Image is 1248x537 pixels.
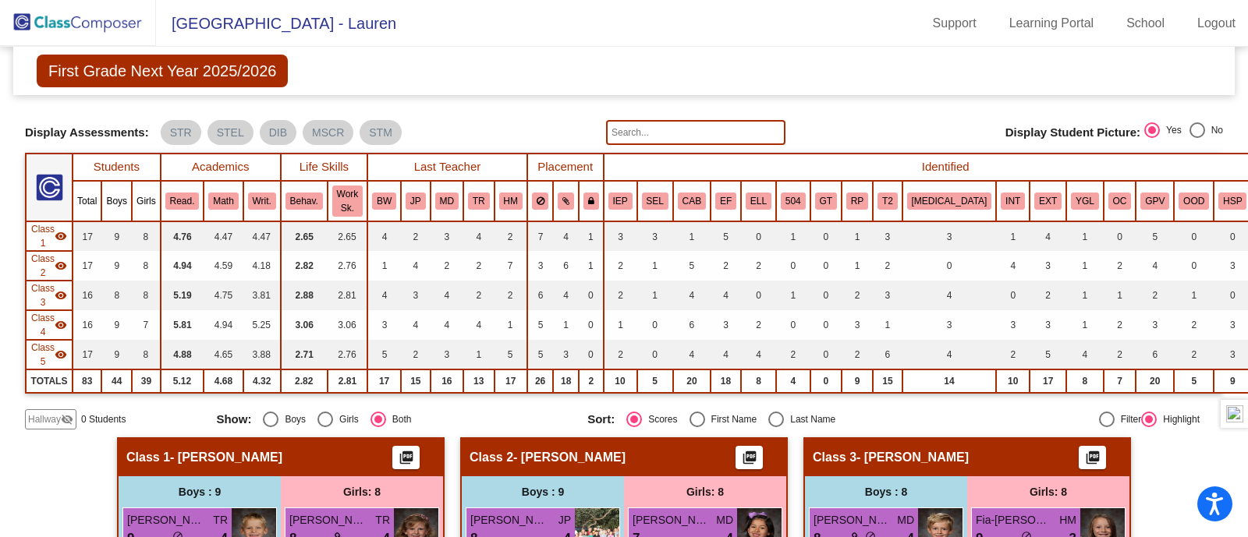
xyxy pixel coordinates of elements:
td: 18 [553,369,579,393]
th: Keep with teacher [579,181,604,221]
td: TOTALS [26,369,73,393]
td: 6 [873,340,902,369]
td: 5 [495,340,527,369]
td: 10 [996,369,1030,393]
td: 2 [1104,340,1136,369]
th: Hollis Magee [495,181,527,221]
td: 2.76 [328,251,367,281]
a: Support [920,11,989,36]
th: Good Parent Volunteer [1136,181,1174,221]
td: 2 [463,251,495,281]
td: 1 [579,251,604,281]
td: 8 [132,281,161,310]
td: 0 [996,281,1030,310]
span: First Grade Next Year 2025/2026 [37,55,288,87]
mat-icon: visibility [55,348,67,361]
td: 7 [132,310,161,340]
span: [GEOGRAPHIC_DATA] - Lauren [156,11,396,36]
th: Individualized Education Plan [604,181,637,221]
td: 4 [463,310,495,340]
mat-chip: DIB [260,120,296,145]
div: No [1205,123,1223,137]
td: 3 [431,340,463,369]
td: 4 [463,221,495,251]
td: 4 [673,281,711,310]
th: Extrovert [1030,181,1066,221]
button: Print Students Details [736,446,763,469]
td: 5.12 [161,369,204,393]
td: 0 [810,221,842,251]
td: 5 [1136,221,1174,251]
td: 4 [1136,251,1174,281]
td: 2 [711,251,741,281]
span: Class 4 [31,311,55,339]
td: 0 [810,340,842,369]
mat-chip: STR [161,120,201,145]
td: 0 [579,340,604,369]
td: 1 [842,221,873,251]
button: Writ. [248,193,276,210]
td: 2 [1136,281,1174,310]
mat-icon: visibility [55,230,67,242]
td: 2 [579,369,604,393]
button: Print Students Details [1079,446,1106,469]
button: RP [846,193,868,210]
button: Math [208,193,238,210]
td: 0 [579,310,604,340]
td: 2 [1030,281,1066,310]
button: MD [435,193,459,210]
td: 7 [495,251,527,281]
td: 6 [673,310,711,340]
td: Hidden teacher - Pulling [26,340,73,369]
td: 3 [873,281,902,310]
td: 4.65 [204,340,243,369]
td: 3 [527,251,554,281]
th: Meg Dangler [431,181,463,221]
td: 14 [902,369,997,393]
td: 2 [604,340,637,369]
td: 3.81 [243,281,281,310]
button: Read. [165,193,200,210]
td: 0 [637,340,673,369]
button: OOD [1179,193,1209,210]
td: 1 [495,310,527,340]
td: 2.88 [281,281,328,310]
td: 16 [73,281,101,310]
mat-icon: visibility [55,260,67,272]
td: 2 [741,251,776,281]
td: 4 [401,310,431,340]
td: 2 [604,281,637,310]
button: BW [372,193,396,210]
td: 5 [367,340,401,369]
td: 2 [1104,251,1136,281]
td: 1 [842,251,873,281]
td: 2 [873,251,902,281]
td: 1 [637,281,673,310]
th: Total [73,181,101,221]
td: 2 [463,281,495,310]
th: 504 Plan [776,181,810,221]
td: 6 [527,281,554,310]
td: 2.82 [281,251,328,281]
td: 4.75 [204,281,243,310]
td: 17 [73,340,101,369]
td: 3 [996,310,1030,340]
td: 7 [527,221,554,251]
td: 5.19 [161,281,204,310]
td: 4 [673,340,711,369]
th: Keep with students [553,181,579,221]
td: 13 [463,369,495,393]
th: Gifted and Talented [810,181,842,221]
span: Class 5 [31,341,55,369]
td: 4.88 [161,340,204,369]
td: 1 [673,221,711,251]
th: Boys [101,181,132,221]
td: 0 [1174,251,1214,281]
td: 10 [604,369,637,393]
td: 2 [741,310,776,340]
mat-chip: STEL [207,120,253,145]
button: YGL [1071,193,1099,210]
td: 4 [902,340,997,369]
button: EXT [1034,193,1062,210]
td: 2.81 [328,281,367,310]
